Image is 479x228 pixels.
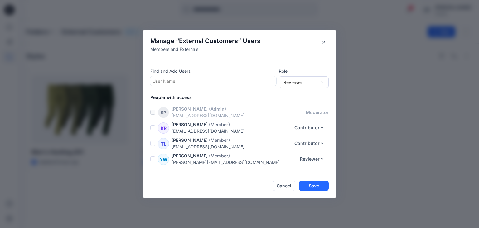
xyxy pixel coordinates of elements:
p: (Member) [209,152,230,159]
button: Close [319,37,329,47]
p: [PERSON_NAME][EMAIL_ADDRESS][DOMAIN_NAME] [172,159,296,166]
p: [EMAIL_ADDRESS][DOMAIN_NAME] [172,128,290,134]
p: Find and Add Users [150,68,276,74]
p: Role [279,68,329,74]
p: [EMAIL_ADDRESS][DOMAIN_NAME] [172,112,306,119]
button: Contributor [290,138,329,148]
button: Cancel [273,181,295,191]
p: (Member) [209,121,230,128]
p: [EMAIL_ADDRESS][DOMAIN_NAME] [172,143,290,150]
p: moderator [306,109,329,116]
p: [PERSON_NAME] [172,152,208,159]
button: Reviewer [296,154,329,164]
p: [PERSON_NAME] [172,106,208,112]
p: [PERSON_NAME] [172,121,208,128]
p: Members and Externals [150,46,260,52]
p: [PERSON_NAME] [172,137,208,143]
button: Save [299,181,329,191]
p: (Member) [209,137,230,143]
h4: Manage “ ” Users [150,37,260,45]
div: KR [158,122,169,134]
div: YW [158,154,169,165]
div: Reviewer [283,79,317,86]
span: External Customers [179,37,238,45]
div: TL [158,138,169,149]
div: SP [158,107,169,118]
button: Contributor [290,123,329,133]
p: People with access [150,94,336,101]
p: (Admin) [209,106,226,112]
